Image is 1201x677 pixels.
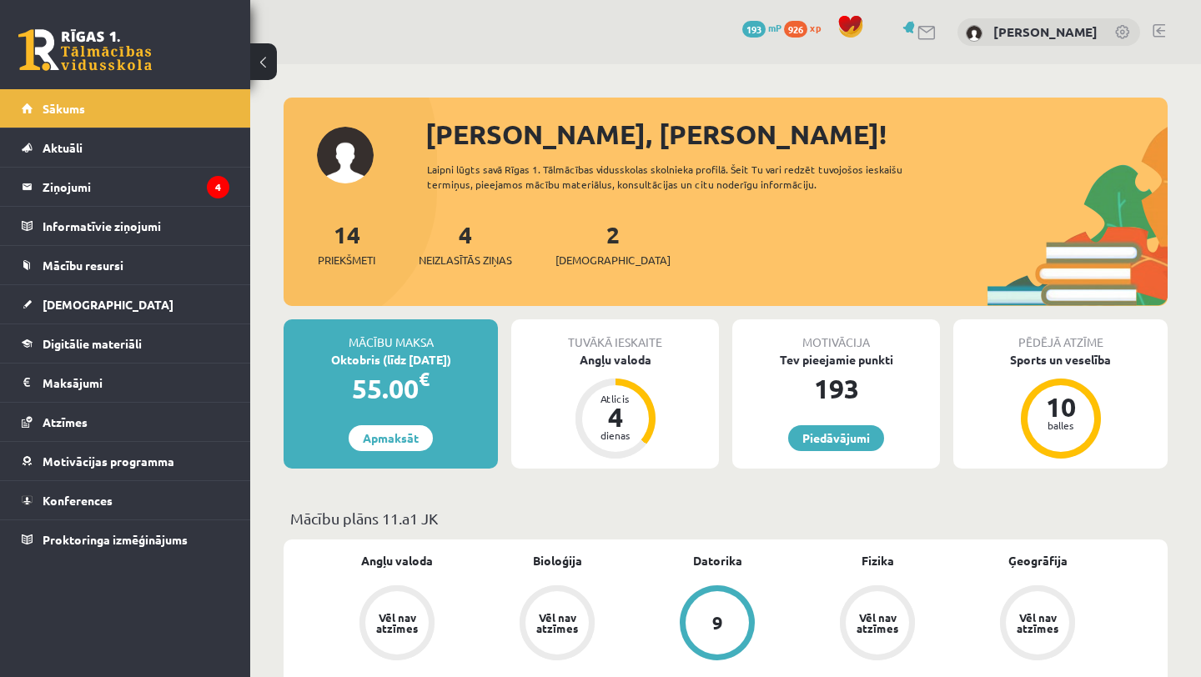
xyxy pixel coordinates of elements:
[511,351,719,461] a: Angļu valoda Atlicis 4 dienas
[349,425,433,451] a: Apmaksāt
[810,21,821,34] span: xp
[862,552,894,569] a: Fizika
[797,585,957,664] a: Vēl nav atzīmes
[43,414,88,429] span: Atzīmes
[374,612,420,634] div: Vēl nav atzīmes
[854,612,901,634] div: Vēl nav atzīmes
[732,319,940,351] div: Motivācija
[284,351,498,369] div: Oktobris (līdz [DATE])
[1036,420,1086,430] div: balles
[284,319,498,351] div: Mācību maksa
[22,520,229,559] a: Proktoringa izmēģinājums
[425,114,1168,154] div: [PERSON_NAME], [PERSON_NAME]!
[22,128,229,167] a: Aktuāli
[768,21,781,34] span: mP
[43,140,83,155] span: Aktuāli
[590,430,641,440] div: dienas
[993,23,1098,40] a: [PERSON_NAME]
[284,369,498,409] div: 55.00
[511,319,719,351] div: Tuvākā ieskaite
[419,219,512,268] a: 4Neizlasītās ziņas
[784,21,829,34] a: 926 xp
[788,425,884,451] a: Piedāvājumi
[555,252,671,268] span: [DEMOGRAPHIC_DATA]
[22,481,229,519] a: Konferences
[22,89,229,128] a: Sākums
[43,493,113,508] span: Konferences
[43,336,142,351] span: Digitālie materiāli
[43,207,229,245] legend: Informatīvie ziņojumi
[590,394,641,404] div: Atlicis
[22,246,229,284] a: Mācību resursi
[953,351,1168,461] a: Sports un veselība 10 balles
[22,285,229,323] a: [DEMOGRAPHIC_DATA]
[712,614,723,632] div: 9
[555,219,671,268] a: 2[DEMOGRAPHIC_DATA]
[43,297,173,312] span: [DEMOGRAPHIC_DATA]
[1036,394,1086,420] div: 10
[511,351,719,369] div: Angļu valoda
[43,532,188,547] span: Proktoringa izmēģinājums
[43,258,123,273] span: Mācību resursi
[534,612,580,634] div: Vēl nav atzīmes
[290,507,1161,529] p: Mācību plāns 11.a1 JK
[742,21,781,34] a: 193 mP
[43,454,174,469] span: Motivācijas programma
[318,219,375,268] a: 14Priekšmeti
[784,21,807,38] span: 926
[22,364,229,402] a: Maksājumi
[22,168,229,206] a: Ziņojumi4
[419,252,512,268] span: Neizlasītās ziņas
[22,324,229,363] a: Digitālie materiāli
[1008,552,1068,569] a: Ģeogrāfija
[953,319,1168,351] div: Pēdējā atzīme
[477,585,637,664] a: Vēl nav atzīmes
[693,552,742,569] a: Datorika
[43,168,229,206] legend: Ziņojumi
[22,403,229,441] a: Atzīmes
[637,585,797,664] a: 9
[43,101,85,116] span: Sākums
[953,351,1168,369] div: Sports un veselība
[18,29,152,71] a: Rīgas 1. Tālmācības vidusskola
[22,207,229,245] a: Informatīvie ziņojumi
[732,351,940,369] div: Tev pieejamie punkti
[317,585,477,664] a: Vēl nav atzīmes
[957,585,1118,664] a: Vēl nav atzīmes
[318,252,375,268] span: Priekšmeti
[732,369,940,409] div: 193
[361,552,433,569] a: Angļu valoda
[742,21,766,38] span: 193
[427,162,957,192] div: Laipni lūgts savā Rīgas 1. Tālmācības vidusskolas skolnieka profilā. Šeit Tu vari redzēt tuvojošo...
[590,404,641,430] div: 4
[533,552,582,569] a: Bioloģija
[966,25,982,42] img: Gabriela Annija Andersone
[22,442,229,480] a: Motivācijas programma
[43,364,229,402] legend: Maksājumi
[419,367,430,391] span: €
[207,176,229,198] i: 4
[1014,612,1061,634] div: Vēl nav atzīmes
